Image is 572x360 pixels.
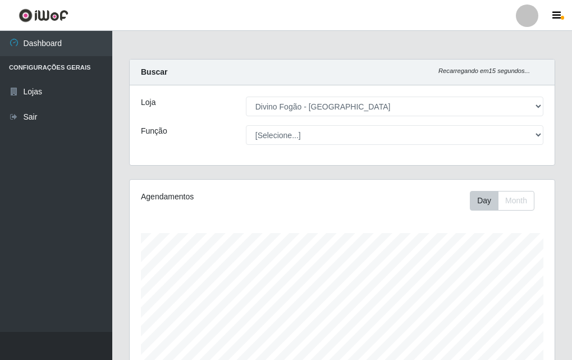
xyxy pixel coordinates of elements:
strong: Buscar [141,67,167,76]
label: Loja [141,97,155,108]
img: CoreUI Logo [19,8,68,22]
button: Month [498,191,534,211]
i: Recarregando em 15 segundos... [438,67,530,74]
div: Toolbar with button groups [470,191,543,211]
button: Day [470,191,498,211]
div: Agendamentos [141,191,299,203]
label: Função [141,125,167,137]
div: First group [470,191,534,211]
